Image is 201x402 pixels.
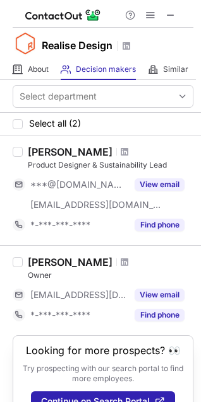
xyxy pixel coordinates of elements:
[28,146,113,158] div: [PERSON_NAME]
[135,289,185,301] button: Reveal Button
[163,64,188,74] span: Similar
[42,38,113,53] h1: Realise Design
[135,309,185,321] button: Reveal Button
[30,179,127,190] span: ***@[DOMAIN_NAME]
[28,64,49,74] span: About
[25,8,101,23] img: ContactOut v5.3.10
[30,199,162,210] span: [EMAIL_ADDRESS][DOMAIN_NAME]
[30,289,127,301] span: [EMAIL_ADDRESS][DOMAIN_NAME]
[135,178,185,191] button: Reveal Button
[28,270,193,281] div: Owner
[76,64,136,74] span: Decision makers
[135,219,185,231] button: Reveal Button
[13,31,38,56] img: 23befb62e5d33b2e4b4e023c1767bac2
[26,345,181,356] header: Looking for more prospects? 👀
[22,364,184,384] p: Try prospecting with our search portal to find more employees.
[28,159,193,171] div: Product Designer & Sustainability Lead
[28,256,113,268] div: [PERSON_NAME]
[20,90,97,103] div: Select department
[29,118,81,129] span: Select all (2)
